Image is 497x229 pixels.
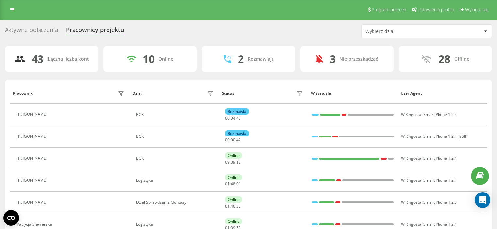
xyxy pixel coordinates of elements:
div: Online [225,174,242,180]
div: [PERSON_NAME] [17,112,49,117]
span: 01 [236,181,241,187]
div: Logistyka [136,222,215,227]
span: 40 [231,203,235,209]
div: [PERSON_NAME] [17,134,49,139]
span: 09 [225,159,230,165]
div: : : [225,160,241,165]
span: Wyloguj się [465,7,488,12]
span: W Ringostat Smart Phone 1.2.4 [401,112,457,117]
div: Status [222,91,234,96]
span: W Ringostat Smart Phone 1.2.4 [401,155,457,161]
div: : : [225,204,241,208]
div: Offline [454,56,469,62]
span: 00 [225,115,230,121]
div: Rozmawia [225,108,249,115]
span: 01 [225,181,230,187]
div: User Agent [401,91,484,96]
div: Dzial Sprawdzania Montazy [136,200,215,205]
span: W Ringostat Smart Phone 1.2.3 [401,199,457,205]
span: 48 [231,181,235,187]
div: BOK [136,112,215,117]
span: 01 [225,203,230,209]
div: 3 [330,53,336,65]
span: 12 [236,159,241,165]
div: : : [225,138,241,142]
div: Rozmawiają [248,56,274,62]
span: W Ringostat Smart Phone 1.2.1 [401,178,457,183]
div: Open Intercom Messenger [475,192,490,208]
div: W statusie [311,91,394,96]
div: [PERSON_NAME] [17,200,49,205]
div: Aktywne połączenia [5,26,58,36]
div: Logistyka [136,178,215,183]
div: 2 [238,53,244,65]
button: Open CMP widget [3,210,19,226]
span: 39 [231,159,235,165]
div: BOK [136,156,215,161]
span: W Ringostat Smart Phone 1.2.4 [401,134,457,139]
div: Dział [132,91,141,96]
span: 00 [225,137,230,143]
div: Online [158,56,173,62]
div: [PERSON_NAME] [17,178,49,183]
div: BOK [136,134,215,139]
span: JsSIP [459,134,467,139]
span: W Ringostat Smart Phone 1.2.4 [401,222,457,227]
div: Nie przeszkadzać [340,56,378,62]
span: 04 [231,115,235,121]
span: 32 [236,203,241,209]
span: Ustawienia profilu [418,7,454,12]
div: Wybierz dział [365,29,443,34]
span: Program poleceń [372,7,406,12]
span: 00 [231,137,235,143]
span: 42 [236,137,241,143]
div: 10 [143,53,155,65]
div: 28 [439,53,450,65]
div: : : [225,116,241,121]
div: Online [225,152,242,159]
div: Rozmawia [225,130,249,136]
div: Łączna liczba kont [47,56,89,62]
div: Pracownik [13,91,33,96]
div: Online [225,218,242,224]
div: : : [225,182,241,186]
div: Online [225,196,242,203]
div: 43 [32,53,43,65]
div: [PERSON_NAME] [17,156,49,161]
div: Patrycja Siewierska [17,222,54,227]
div: Pracownicy projektu [66,26,124,36]
span: 47 [236,115,241,121]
